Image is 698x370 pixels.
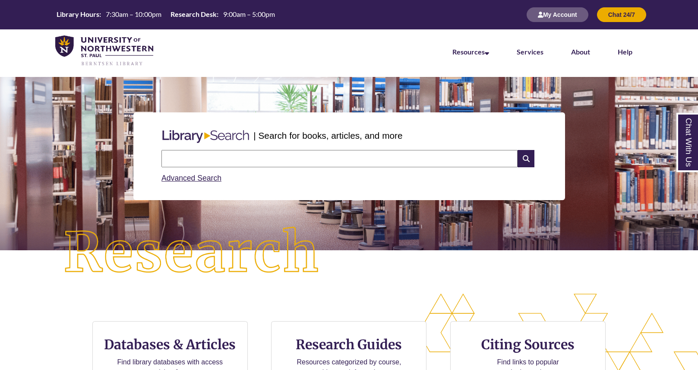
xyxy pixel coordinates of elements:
table: Hours Today [53,10,278,19]
a: My Account [527,11,588,18]
img: Research [35,198,349,308]
img: Libary Search [158,127,253,147]
a: Services [517,48,543,56]
h3: Citing Sources [475,336,581,353]
button: Chat 24/7 [597,7,646,22]
a: Chat 24/7 [597,11,646,18]
a: Advanced Search [161,174,221,182]
a: About [571,48,590,56]
h3: Databases & Articles [100,336,240,353]
a: Hours Today [53,10,278,20]
span: 9:00am – 5:00pm [223,10,275,18]
a: Resources [452,48,489,56]
a: Help [618,48,632,56]
th: Library Hours: [53,10,102,19]
span: 7:30am – 10:00pm [106,10,161,18]
th: Research Desk: [167,10,220,19]
img: UNWSP Library Logo [55,35,153,67]
p: | Search for books, articles, and more [253,129,402,142]
i: Search [518,150,534,167]
h3: Research Guides [278,336,419,353]
button: My Account [527,7,588,22]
